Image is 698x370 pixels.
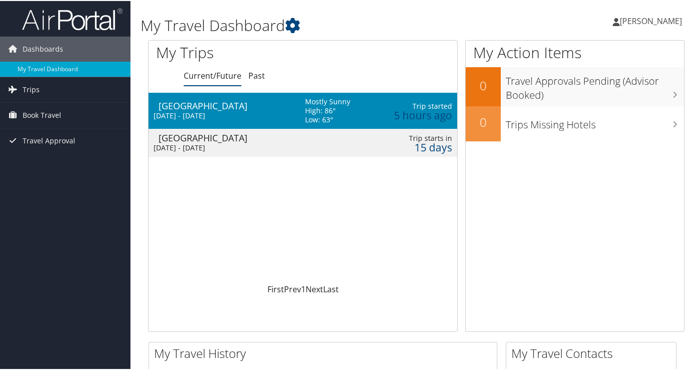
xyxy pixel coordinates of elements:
span: Travel Approval [23,127,75,152]
h3: Travel Approvals Pending (Advisor Booked) [506,68,684,101]
a: Current/Future [184,69,241,80]
a: [PERSON_NAME] [613,5,692,35]
a: Next [306,283,323,294]
a: 0Trips Missing Hotels [466,105,684,140]
h2: My Travel Contacts [511,344,676,361]
a: Last [323,283,339,294]
span: Book Travel [23,102,61,127]
h1: My Action Items [466,41,684,62]
h1: My Trips [156,41,321,62]
h2: 0 [466,113,501,130]
div: Trip starts in [382,133,452,142]
div: 5 hours ago [382,110,452,119]
div: [GEOGRAPHIC_DATA] [159,132,295,141]
h2: 0 [466,76,501,93]
a: 1 [301,283,306,294]
a: First [267,283,284,294]
h1: My Travel Dashboard [141,14,508,35]
span: Trips [23,76,40,101]
a: Past [248,69,265,80]
a: 0Travel Approvals Pending (Advisor Booked) [466,66,684,105]
a: Prev [284,283,301,294]
h3: Trips Missing Hotels [506,112,684,131]
div: [GEOGRAPHIC_DATA] [159,100,295,109]
div: 15 days [382,142,452,151]
div: Mostly Sunny [305,96,350,105]
span: [PERSON_NAME] [620,15,682,26]
div: [DATE] - [DATE] [154,110,290,119]
h2: My Travel History [154,344,497,361]
img: airportal-logo.png [22,7,122,30]
div: Trip started [382,101,452,110]
div: Low: 63° [305,114,350,123]
div: [DATE] - [DATE] [154,142,290,151]
div: High: 86° [305,105,350,114]
span: Dashboards [23,36,63,61]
